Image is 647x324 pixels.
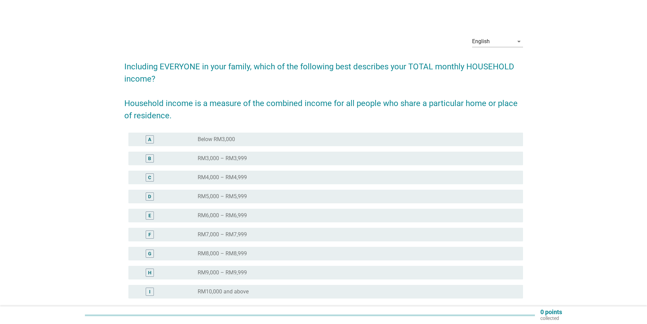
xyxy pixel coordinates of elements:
div: I [149,288,150,295]
div: B [148,155,151,162]
p: collected [540,315,562,321]
h2: Including EVERYONE in your family, which of the following best describes your TOTAL monthly HOUSE... [124,54,523,122]
div: D [148,193,151,200]
label: RM5,000 – RM5,999 [198,193,247,200]
div: H [148,269,151,276]
div: F [148,231,151,238]
div: G [148,250,151,257]
label: RM3,000 – RM3,999 [198,155,247,162]
div: C [148,174,151,181]
div: A [148,136,151,143]
label: RM8,000 – RM8,999 [198,250,247,257]
label: RM6,000 – RM6,999 [198,212,247,219]
label: RM9,000 – RM9,999 [198,269,247,276]
label: RM7,000 – RM7,999 [198,231,247,238]
label: Below RM3,000 [198,136,235,143]
i: arrow_drop_down [515,37,523,46]
label: RM10,000 and above [198,288,249,295]
div: English [472,38,490,45]
div: E [148,212,151,219]
p: 0 points [540,309,562,315]
label: RM4,000 – RM4,999 [198,174,247,181]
